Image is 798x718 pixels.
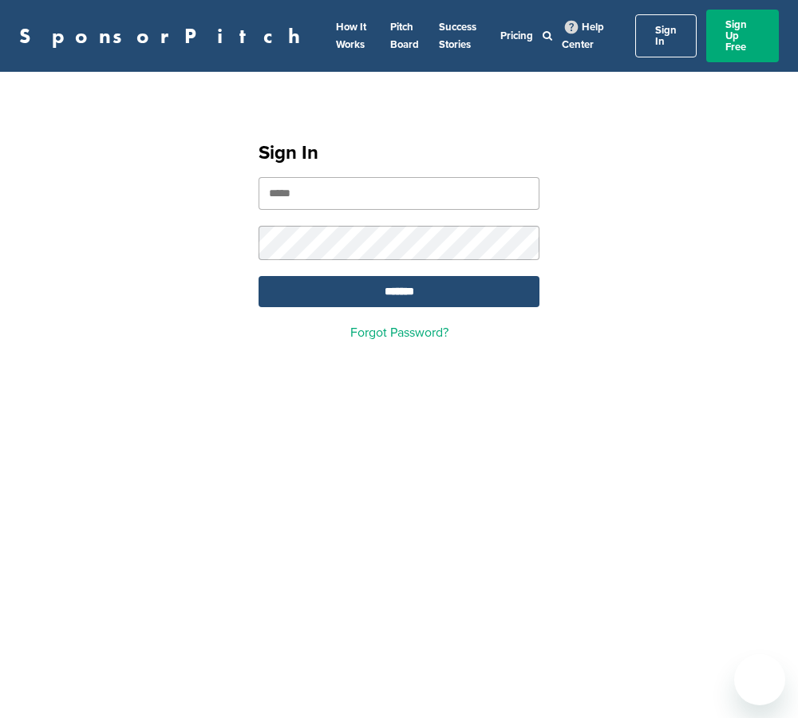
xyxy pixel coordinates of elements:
a: Pricing [500,30,533,42]
a: SponsorPitch [19,26,310,46]
a: Help Center [562,18,604,54]
a: Pitch Board [390,21,419,51]
a: Forgot Password? [350,325,448,341]
a: How It Works [336,21,366,51]
a: Sign Up Free [706,10,779,62]
h1: Sign In [259,139,539,168]
a: Sign In [635,14,697,57]
a: Success Stories [439,21,476,51]
iframe: Button to launch messaging window [734,654,785,705]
